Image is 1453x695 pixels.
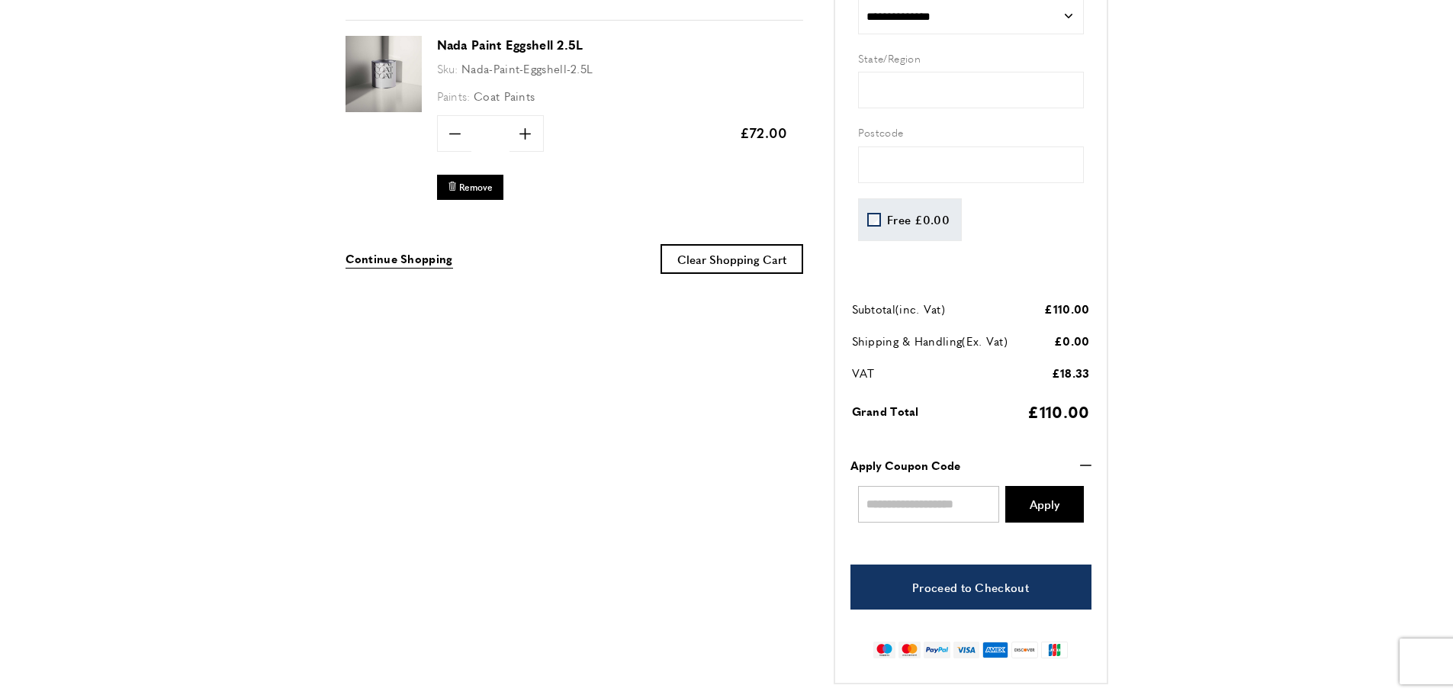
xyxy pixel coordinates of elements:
span: (inc. Vat) [895,301,945,317]
a: Nada Paint Eggshell 2.5L [346,101,422,114]
img: Nada Paint Eggshell 2.5L [346,36,422,112]
span: VAT [852,365,875,381]
span: Paints: [437,88,471,104]
img: american-express [982,642,1009,658]
label: Postcode [858,124,1084,140]
button: Clear Shopping Cart [661,244,803,274]
img: discover [1011,642,1038,658]
img: paypal [924,642,950,658]
button: Apply Coupon Code [850,456,1091,475]
a: Continue Shopping [346,249,453,269]
span: Free [887,211,911,227]
button: Remove Nada Paint Eggshell 2.5L [437,175,503,200]
img: visa [953,642,979,658]
span: £0.00 [915,211,950,227]
strong: Apply Coupon Code [850,456,960,475]
span: Sku: [437,60,458,76]
div: Shipping Methods [858,198,1084,241]
span: Apply [1030,498,1059,510]
span: £18.33 [1052,365,1090,381]
span: £110.00 [1027,400,1089,423]
img: mastercard [898,642,921,658]
img: jcb [1041,642,1068,658]
span: Grand Total [852,403,919,419]
span: Clear Shopping Cart [677,251,786,267]
span: Coat Paints [474,88,535,104]
label: State/Region [858,50,1084,66]
span: Remove [459,181,493,194]
button: Apply [1005,486,1084,523]
span: £110.00 [1044,301,1089,317]
span: £0.00 [1054,333,1090,349]
span: Continue Shopping [346,250,453,266]
span: Nada-Paint-Eggshell-2.5L [461,60,593,76]
span: Subtotal [852,301,895,317]
span: (Ex. Vat) [962,333,1008,349]
a: Proceed to Checkout [850,565,1091,610]
a: Nada Paint Eggshell 2.5L [437,36,583,53]
span: £72.00 [740,123,788,142]
img: maestro [873,642,895,658]
span: Shipping & Handling [852,333,963,349]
